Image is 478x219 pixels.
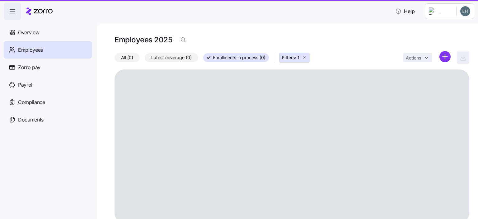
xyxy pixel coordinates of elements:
a: Employees [4,41,92,59]
img: 94bab8815199c1010a66c50ce00e2a17 [460,6,470,16]
span: Enrollments in process (0) [213,54,265,62]
button: Filters: 1 [279,53,310,63]
button: Actions [403,53,432,62]
span: Documents [18,116,44,124]
span: Help [395,7,415,15]
span: Zorro pay [18,64,40,71]
a: Payroll [4,76,92,93]
img: Employer logo [429,7,451,15]
a: Compliance [4,93,92,111]
span: Overview [18,29,39,36]
a: Zorro pay [4,59,92,76]
a: Overview [4,24,92,41]
span: Actions [406,56,421,60]
h1: Employees 2025 [115,35,172,45]
span: Employees [18,46,43,54]
span: Filters: 1 [282,55,299,61]
a: Documents [4,111,92,128]
span: Compliance [18,98,45,106]
button: Help [390,5,420,17]
svg: add icon [439,51,451,62]
span: All (0) [121,54,133,62]
span: Latest coverage (0) [151,54,192,62]
span: Payroll [18,81,34,89]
